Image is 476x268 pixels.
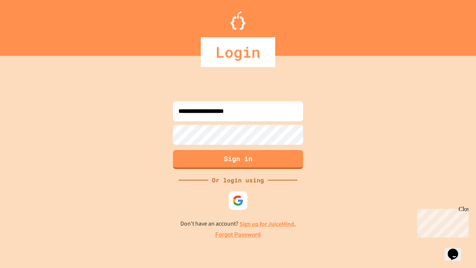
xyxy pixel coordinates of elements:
div: Chat with us now!Close [3,3,51,47]
iframe: chat widget [414,206,469,237]
img: Logo.svg [231,11,245,30]
img: google-icon.svg [232,195,244,206]
button: Sign in [173,150,303,169]
a: Sign up for JuiceMind. [239,220,296,228]
div: Or login using [208,176,268,185]
a: Forgot Password [215,230,261,239]
iframe: chat widget [445,238,469,261]
div: Login [201,37,275,67]
p: Don't have an account? [180,219,296,229]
